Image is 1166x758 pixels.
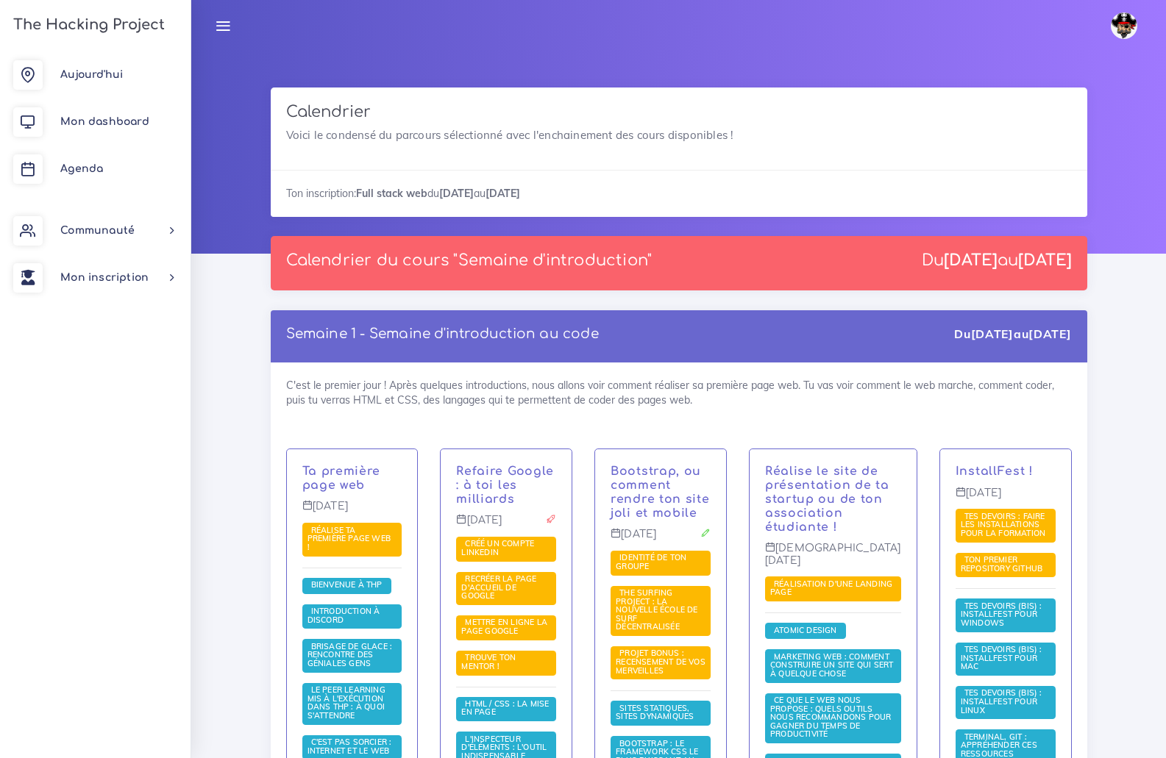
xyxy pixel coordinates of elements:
span: Dans ce projet, nous te demanderons de coder ta première page web. Ce sera l'occasion d'appliquer... [302,523,402,556]
span: Il est temps de faire toutes les installations nécéssaire au bon déroulement de ta formation chez... [956,686,1056,719]
span: Nous allons te montrer comment mettre en place WSL 2 sur ton ordinateur Windows 10. Ne le fait pa... [956,598,1056,632]
span: Nous verrons comment survivre avec notre pédagogie révolutionnaire [302,683,402,725]
i: Projet à rendre ce jour-là [546,514,556,524]
span: HTML / CSS : la mise en page [461,698,549,718]
span: PROJET BONUS : recensement de vos merveilles [616,648,705,675]
a: InstallFest ! [956,465,1034,478]
a: Trouve ton mentor ! [461,653,516,672]
a: HTML / CSS : la mise en page [461,699,549,718]
p: [DATE] [302,500,402,523]
span: Tu vas voir comment penser composants quand tu fais des pages web. [765,623,846,639]
a: Ce que le web nous propose : quels outils nous recommandons pour gagner du temps de productivité [770,696,892,740]
a: Le Peer learning mis à l'exécution dans THP : à quoi s'attendre [308,685,385,721]
span: The Surfing Project : la nouvelle école de surf décentralisée [616,587,698,632]
span: Introduction à Discord [308,606,380,625]
span: Nous allons voir la différence entre ces deux types de sites [611,701,711,726]
span: Pour cette session, nous allons utiliser Discord, un puissant outil de gestion de communauté. Nou... [302,604,402,629]
p: Et voilà ! Nous te donnerons les astuces marketing pour bien savoir vendre un concept ou une idée... [765,465,901,534]
span: C'est pas sorcier : internet et le web [308,737,394,756]
h3: Calendrier [286,103,1072,121]
a: Tes devoirs (bis) : Installfest pour MAC [961,645,1042,672]
p: [DATE] [956,487,1056,510]
a: Atomic Design [770,625,841,635]
a: Bootstrap, ou comment rendre ton site joli et mobile [611,465,710,519]
span: Aujourd'hui [60,69,123,80]
a: PROJET BONUS : recensement de vos merveilles [616,648,705,676]
strong: [DATE] [439,187,474,200]
span: Tes devoirs : faire les installations pour la formation [961,511,1050,538]
span: L'intitulé du projet est simple, mais le projet sera plus dur qu'il n'y parait. [456,572,556,605]
span: Ce que le web nous propose : quels outils nous recommandons pour gagner du temps de productivité [770,695,892,739]
a: Marketing web : comment construire un site qui sert à quelque chose [770,652,894,679]
a: Réalisation d'une landing page [770,579,892,598]
div: Du au [922,251,1072,270]
span: Maintenant que tu sais faire des pages basiques, nous allons te montrer comment faire de la mise ... [456,697,556,722]
a: Refaire Google : à toi les milliards [456,465,554,506]
a: Tes devoirs (bis) : Installfest pour Linux [961,688,1042,715]
span: Nous allons te demander d'imaginer l'univers autour de ton groupe de travail. [611,551,711,576]
span: Identité de ton groupe [616,552,686,571]
span: Recréer la page d'accueil de Google [461,573,536,601]
a: Recréer la page d'accueil de Google [461,574,536,601]
p: [DEMOGRAPHIC_DATA][DATE] [765,542,901,578]
p: C'est le premier jour ! Après quelques introductions, nous allons voir comment réaliser sa premiè... [302,465,402,493]
a: Tes devoirs : faire les installations pour la formation [961,512,1050,539]
span: Brisage de glace : rencontre des géniales gens [308,641,393,668]
strong: [DATE] [486,187,520,200]
a: Tes devoirs (bis) : Installfest pour Windows [961,601,1042,629]
p: [DATE] [611,528,711,551]
div: Ton inscription: du au [271,170,1087,216]
span: Tes devoirs (bis) : Installfest pour Linux [961,687,1042,715]
span: Salut à toi et bienvenue à The Hacking Project. Que tu sois avec nous pour 3 semaines, 12 semaine... [302,578,391,594]
a: Ta première page web [302,465,381,492]
span: Marketing web : comment construire un site qui sert à quelque chose [765,649,901,682]
strong: [DATE] [1018,251,1072,269]
span: Mon inscription [60,272,149,283]
span: THP est avant tout un aventure humaine avec des rencontres. Avant de commencer nous allons te dem... [302,639,402,672]
span: Agenda [60,163,103,174]
div: Du au [954,326,1071,343]
span: Nous allons te donner des devoirs pour le weekend : faire en sorte que ton ordinateur soit prêt p... [956,509,1056,542]
span: Communauté [60,225,135,236]
strong: Full stack web [356,187,427,200]
span: Sites statiques, sites dynamiques [616,703,697,722]
span: Ton premier repository GitHub [961,554,1047,573]
span: Bienvenue à THP [308,579,386,590]
span: Utilise tout ce que tu as vu jusqu'à présent pour faire profiter à la terre entière de ton super ... [456,615,556,640]
a: Introduction à Discord [308,607,380,626]
a: Créé un compte LinkedIn [461,539,534,558]
a: Mettre en ligne la page Google [461,618,547,637]
strong: [DATE] [1028,326,1071,341]
p: Après avoir vu comment faire ses première pages, nous allons te montrer Bootstrap, un puissant fr... [611,465,711,520]
span: Le Peer learning mis à l'exécution dans THP : à quoi s'attendre [308,684,385,721]
span: Nous allons te demander de trouver la personne qui va t'aider à faire la formation dans les meill... [456,651,556,676]
a: Réalise ta première page web ! [308,525,391,552]
span: Tes devoirs (bis) : Installfest pour Windows [961,601,1042,628]
span: Mon dashboard [60,116,149,127]
p: Voici le condensé du parcours sélectionné avec l'enchainement des cours disponibles ! [286,126,1072,144]
h3: The Hacking Project [9,17,165,33]
span: La première fois que j'ai découvert Zapier, ma vie a changé. Dans cette ressource, nous allons te... [765,693,901,744]
strong: [DATE] [971,326,1014,341]
p: C'est l'heure de ton premier véritable projet ! Tu vas recréer la très célèbre page d'accueil de ... [456,465,556,506]
a: C'est pas sorcier : internet et le web [308,737,394,757]
i: Corrections cette journée là [700,528,711,538]
img: avatar [1111,12,1137,39]
span: Il est temps de faire toutes les installations nécéssaire au bon déroulement de ta formation chez... [956,643,1056,676]
span: Mettre en ligne la page Google [461,617,547,636]
a: Identité de ton groupe [616,553,686,572]
a: Brisage de glace : rencontre des géniales gens [308,642,393,669]
p: Journée InstallFest - Git & Github [956,465,1056,479]
span: Marketing web : comment construire un site qui sert à quelque chose [770,651,894,679]
a: Bienvenue à THP [308,580,386,590]
span: Pour ce projet, nous allons te proposer d'utiliser ton nouveau terminal afin de faire marcher Git... [956,553,1056,578]
a: Semaine 1 - Semaine d'introduction au code [286,326,599,341]
span: Réalisation d'une landing page [770,579,892,598]
strong: [DATE] [944,251,998,269]
a: The Surfing Project : la nouvelle école de surf décentralisée [616,588,698,632]
a: Réalise le site de présentation de ta startup ou de ton association étudiante ! [765,465,889,533]
span: Tu vas devoir refaire la page d'accueil de The Surfing Project, une école de code décentralisée. ... [611,586,711,637]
